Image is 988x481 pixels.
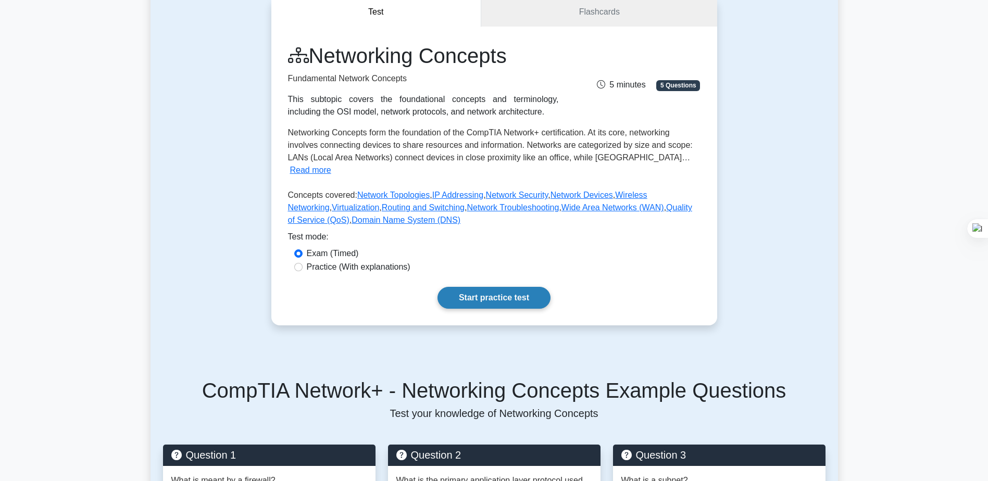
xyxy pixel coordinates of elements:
label: Practice (With explanations) [307,261,410,273]
a: Domain Name System (DNS) [352,216,460,224]
a: Wide Area Networks (WAN) [561,203,664,212]
a: Routing and Switching [382,203,465,212]
h5: Question 1 [171,449,367,461]
a: Network Devices [551,191,613,199]
div: Test mode: [288,231,701,247]
div: This subtopic covers the foundational concepts and terminology, including the OSI model, network ... [288,93,559,118]
h5: Question 2 [396,449,592,461]
a: Virtualization [332,203,379,212]
a: Network Troubleshooting [467,203,559,212]
a: Network Security [486,191,548,199]
h5: CompTIA Network+ - Networking Concepts Example Questions [163,378,826,403]
h5: Question 3 [621,449,817,461]
span: 5 minutes [597,80,645,89]
span: Networking Concepts form the foundation of the CompTIA Network+ certification. At its core, netwo... [288,128,693,162]
h1: Networking Concepts [288,43,559,68]
span: 5 Questions [656,80,700,91]
a: IP Addressing [432,191,483,199]
p: Test your knowledge of Networking Concepts [163,407,826,420]
label: Exam (Timed) [307,247,359,260]
a: Start practice test [437,287,551,309]
p: Fundamental Network Concepts [288,72,559,85]
p: Concepts covered: , , , , , , , , , , [288,189,701,231]
button: Read more [290,164,331,176]
a: Network Topologies [357,191,430,199]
